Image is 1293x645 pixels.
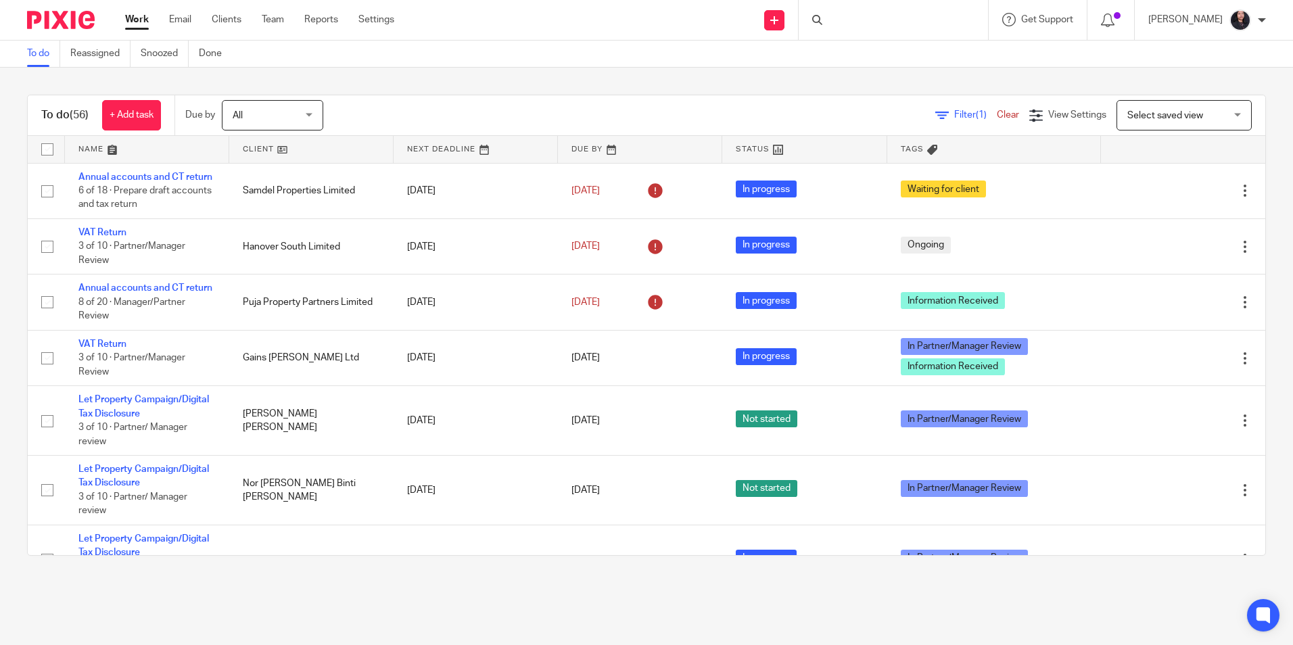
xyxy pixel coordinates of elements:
[70,110,89,120] span: (56)
[141,41,189,67] a: Snoozed
[571,186,600,195] span: [DATE]
[78,492,187,516] span: 3 of 10 · Partner/ Manager review
[1021,15,1073,24] span: Get Support
[736,348,797,365] span: In progress
[229,330,394,385] td: Gains [PERSON_NAME] Ltd
[27,11,95,29] img: Pixie
[229,218,394,274] td: Hanover South Limited
[901,550,1028,567] span: In Partner/Manager Review
[27,41,60,67] a: To do
[394,330,558,385] td: [DATE]
[70,41,131,67] a: Reassigned
[736,480,797,497] span: Not started
[229,274,394,330] td: Puja Property Partners Limited
[78,297,185,321] span: 8 of 20 · Manager/Partner Review
[901,338,1028,355] span: In Partner/Manager Review
[358,13,394,26] a: Settings
[736,550,797,567] span: In progress
[78,423,187,446] span: 3 of 10 · Partner/ Manager review
[571,416,600,425] span: [DATE]
[229,163,394,218] td: Samdel Properties Limited
[304,13,338,26] a: Reports
[1048,110,1106,120] span: View Settings
[233,111,243,120] span: All
[229,525,394,594] td: [PERSON_NAME]
[394,525,558,594] td: [DATE]
[41,108,89,122] h1: To do
[394,218,558,274] td: [DATE]
[1229,9,1251,31] img: MicrosoftTeams-image.jfif
[736,181,797,197] span: In progress
[997,110,1019,120] a: Clear
[262,13,284,26] a: Team
[185,108,215,122] p: Due by
[78,283,212,293] a: Annual accounts and CT return
[901,410,1028,427] span: In Partner/Manager Review
[901,292,1005,309] span: Information Received
[954,110,997,120] span: Filter
[78,242,185,266] span: 3 of 10 · Partner/Manager Review
[1127,111,1203,120] span: Select saved view
[199,41,232,67] a: Done
[78,534,209,557] a: Let Property Campaign/Digital Tax Disclosure
[78,353,185,377] span: 3 of 10 · Partner/Manager Review
[1148,13,1223,26] p: [PERSON_NAME]
[394,456,558,525] td: [DATE]
[394,163,558,218] td: [DATE]
[78,172,212,182] a: Annual accounts and CT return
[78,186,212,210] span: 6 of 18 · Prepare draft accounts and tax return
[229,456,394,525] td: Nor [PERSON_NAME] Binti [PERSON_NAME]
[901,237,951,254] span: Ongoing
[571,242,600,252] span: [DATE]
[571,555,600,565] span: [DATE]
[78,395,209,418] a: Let Property Campaign/Digital Tax Disclosure
[102,100,161,130] a: + Add task
[78,228,126,237] a: VAT Return
[736,410,797,427] span: Not started
[78,339,126,349] a: VAT Return
[901,480,1028,497] span: In Partner/Manager Review
[736,292,797,309] span: In progress
[901,145,924,153] span: Tags
[571,354,600,363] span: [DATE]
[901,358,1005,375] span: Information Received
[394,274,558,330] td: [DATE]
[571,485,600,495] span: [DATE]
[394,386,558,456] td: [DATE]
[901,181,986,197] span: Waiting for client
[571,297,600,307] span: [DATE]
[212,13,241,26] a: Clients
[229,386,394,456] td: [PERSON_NAME] [PERSON_NAME]
[125,13,149,26] a: Work
[976,110,987,120] span: (1)
[78,464,209,487] a: Let Property Campaign/Digital Tax Disclosure
[169,13,191,26] a: Email
[736,237,797,254] span: In progress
